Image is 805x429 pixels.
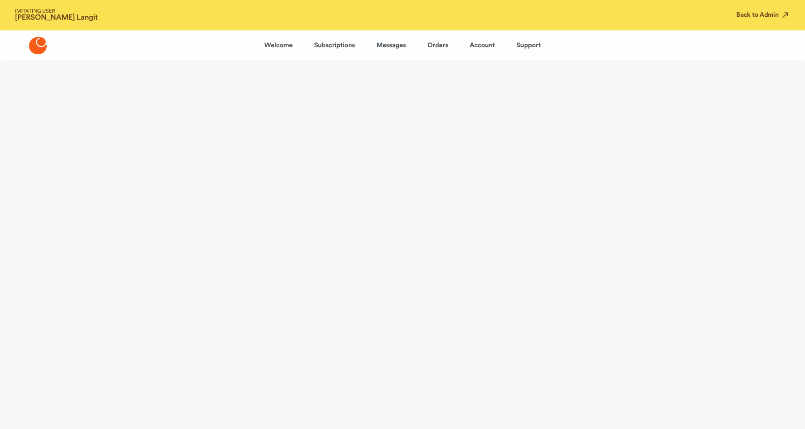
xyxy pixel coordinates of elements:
[469,34,495,57] a: Account
[516,34,541,57] a: Support
[736,10,790,20] button: Back to Admin
[15,9,98,14] span: IMITATING USER
[15,14,98,22] strong: [PERSON_NAME] Langit
[264,34,293,57] a: Welcome
[376,34,406,57] a: Messages
[427,34,448,57] a: Orders
[314,34,355,57] a: Subscriptions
